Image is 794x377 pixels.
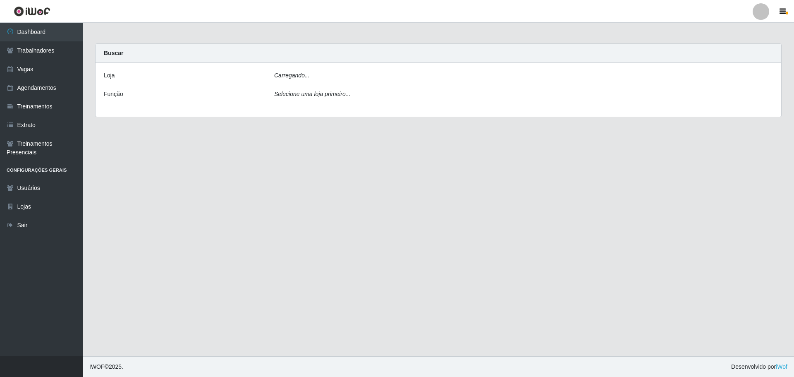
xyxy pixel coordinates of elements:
[274,91,350,97] i: Selecione uma loja primeiro...
[89,363,105,370] span: IWOF
[274,72,310,79] i: Carregando...
[104,90,123,98] label: Função
[104,71,115,80] label: Loja
[89,363,123,371] span: © 2025 .
[731,363,787,371] span: Desenvolvido por
[14,6,50,17] img: CoreUI Logo
[776,363,787,370] a: iWof
[104,50,123,56] strong: Buscar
